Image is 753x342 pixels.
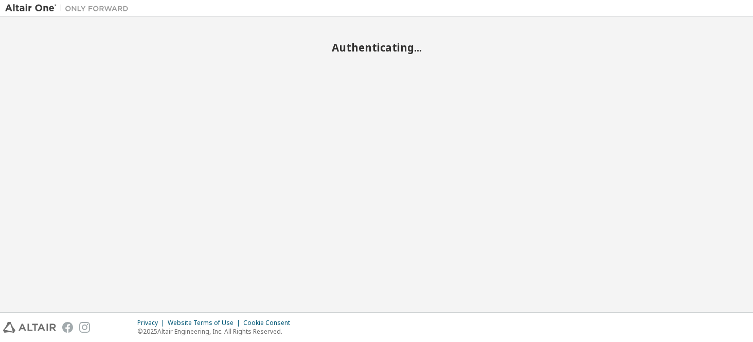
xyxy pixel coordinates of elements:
[137,327,296,336] p: © 2025 Altair Engineering, Inc. All Rights Reserved.
[79,322,90,333] img: instagram.svg
[137,319,168,327] div: Privacy
[62,322,73,333] img: facebook.svg
[243,319,296,327] div: Cookie Consent
[5,3,134,13] img: Altair One
[3,322,56,333] img: altair_logo.svg
[168,319,243,327] div: Website Terms of Use
[5,41,748,54] h2: Authenticating...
